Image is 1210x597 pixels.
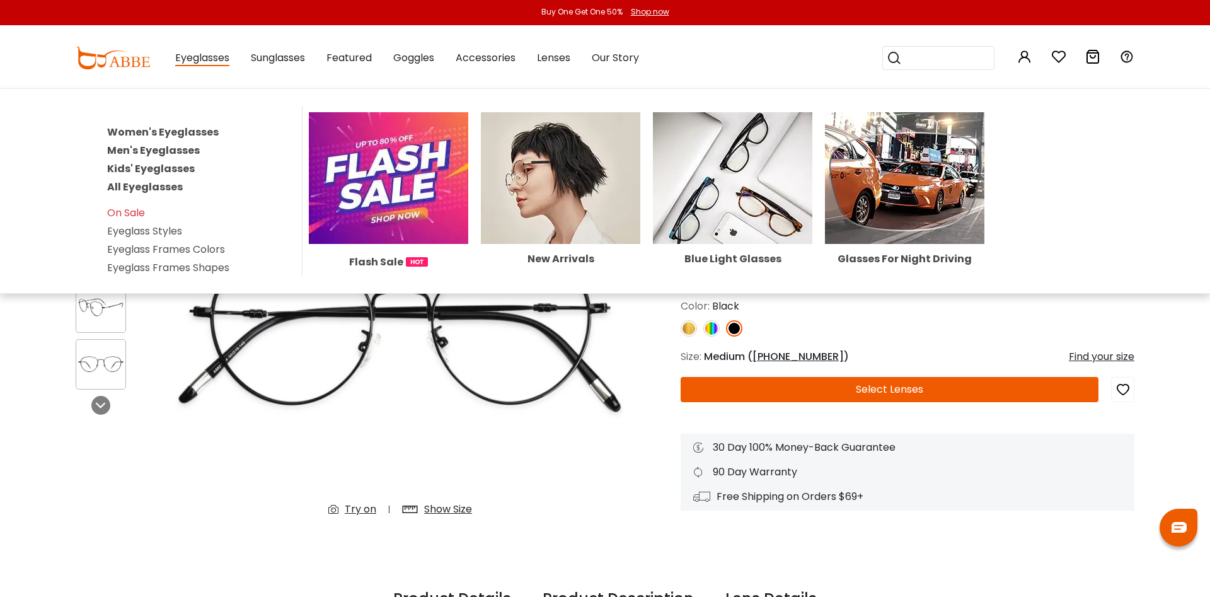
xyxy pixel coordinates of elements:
a: Men's Eyeglasses [107,143,200,158]
a: Eyeglass Styles [107,224,182,238]
img: Flash Sale [309,112,468,244]
a: Women's Eyeglasses [107,125,219,139]
a: All Eyeglasses [107,180,183,194]
button: Select Lenses [681,377,1098,402]
div: Free Shipping on Orders $69+ [693,489,1122,504]
span: Our Story [592,50,639,65]
img: abbeglasses.com [76,47,150,69]
a: Kids' Eyeglasses [107,161,195,176]
span: Sunglasses [251,50,305,65]
img: Madison Black Metal Eyeglasses , Lightweight , NosePads Frames from ABBE Glasses [170,144,630,527]
span: Color: [681,299,710,313]
div: Glasses For Night Driving [825,254,984,264]
a: Flash Sale [309,170,468,270]
img: Madison Black Metal Eyeglasses , Lightweight , NosePads Frames from ABBE Glasses [76,295,125,320]
img: Blue Light Glasses [653,112,812,244]
div: Find your size [1069,349,1134,364]
span: Featured [326,50,372,65]
div: New Arrivals [481,254,640,264]
div: Try on [345,502,376,517]
span: Black [712,299,739,313]
span: Lenses [537,50,570,65]
span: Goggles [393,50,434,65]
a: Shop now [625,6,669,17]
a: Eyeglass Frames Colors [107,242,225,257]
span: Size: [681,349,701,364]
span: Flash Sale [349,254,403,270]
div: Show Size [424,502,472,517]
span: Accessories [456,50,516,65]
img: chat [1172,522,1187,533]
div: Blue Light Glasses [653,254,812,264]
a: Eyeglass Frames Shapes [107,260,229,275]
img: Glasses For Night Driving [825,112,984,244]
img: 1724998894317IetNH.gif [406,257,428,267]
a: New Arrivals [481,170,640,264]
div: Shop now [631,6,669,18]
img: Madison Black Metal Eyeglasses , Lightweight , NosePads Frames from ABBE Glasses [76,352,125,376]
div: 90 Day Warranty [693,465,1122,480]
span: [PHONE_NUMBER] [752,349,844,364]
span: Medium ( ) [704,349,849,364]
div: 30 Day 100% Money-Back Guarantee [693,440,1122,455]
a: Glasses For Night Driving [825,170,984,264]
a: On Sale [107,206,145,220]
div: Buy One Get One 50% [541,6,623,18]
img: New Arrivals [481,112,640,244]
span: Eyeglasses [175,50,229,66]
a: Blue Light Glasses [653,170,812,264]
